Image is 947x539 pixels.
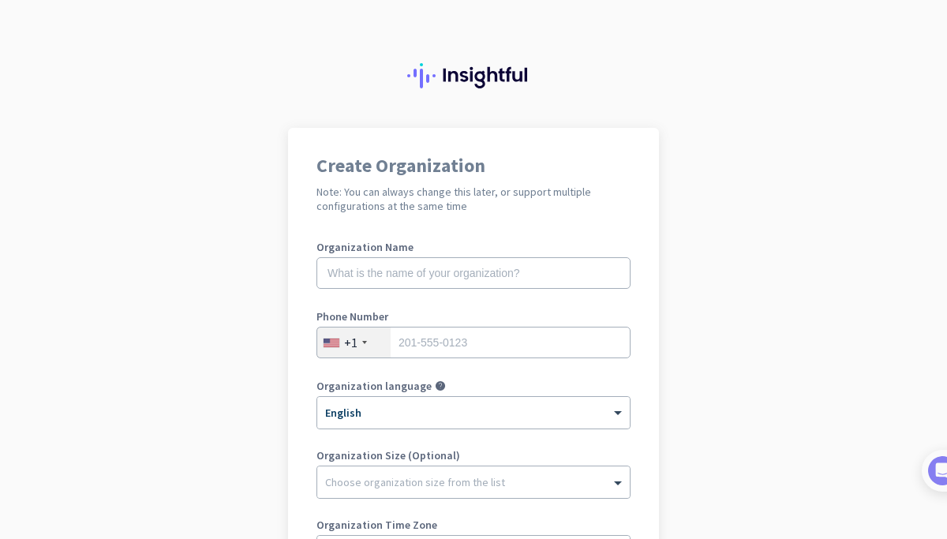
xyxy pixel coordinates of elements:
[316,450,631,461] label: Organization Size (Optional)
[316,380,432,391] label: Organization language
[435,380,446,391] i: help
[316,156,631,175] h1: Create Organization
[344,335,357,350] div: +1
[316,327,631,358] input: 201-555-0123
[316,311,631,322] label: Phone Number
[316,241,631,253] label: Organization Name
[316,519,631,530] label: Organization Time Zone
[316,257,631,289] input: What is the name of your organization?
[407,63,540,88] img: Insightful
[316,185,631,213] h2: Note: You can always change this later, or support multiple configurations at the same time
